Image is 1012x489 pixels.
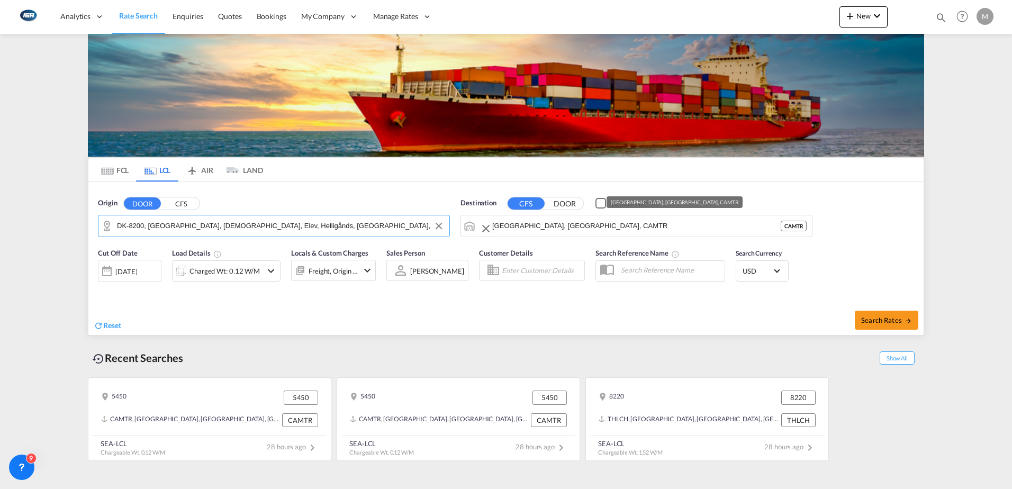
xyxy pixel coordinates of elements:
[119,11,158,20] span: Rate Search
[350,391,375,404] div: 5450
[88,34,924,157] img: LCL+%26+FCL+BACKGROUND.png
[479,249,532,257] span: Customer Details
[172,249,222,257] span: Load Details
[502,262,581,278] input: Enter Customer Details
[599,391,624,404] div: 8220
[781,413,816,427] div: THLCH
[516,442,567,451] span: 28 hours ago
[555,441,567,454] md-icon: icon-chevron-right
[595,249,680,257] span: Search Reference Name
[546,197,583,210] button: DOOR
[431,218,447,234] button: Clear Input
[124,197,161,210] button: DOOR
[94,321,103,330] md-icon: icon-refresh
[935,12,947,23] md-icon: icon-magnify
[977,8,993,25] div: M
[350,413,528,427] div: CAMTR, Montreal, QC, Canada, North America, Americas
[291,260,376,281] div: Freight Origin Origin Customicon-chevron-down
[531,413,567,427] div: CAMTR
[284,391,318,404] div: 5450
[221,158,263,182] md-tab-item: LAND
[598,449,663,456] span: Chargeable Wt. 1.52 W/M
[736,249,782,257] span: Search Currency
[88,377,331,461] recent-search-card: 5450 5450CAMTR, [GEOGRAPHIC_DATA], [GEOGRAPHIC_DATA], [GEOGRAPHIC_DATA], [GEOGRAPHIC_DATA], [GEOG...
[98,215,449,237] md-input-container: DK-8200, Aarhus N, Brendstrup, Christians, Elev, Helligånds, Kasted, Lisbjerg, Skejby, Skelager, ...
[844,10,856,22] md-icon: icon-plus 400-fg
[839,6,888,28] button: icon-plus 400-fgNewicon-chevron-down
[671,250,680,258] md-icon: Your search will be saved by the below given name
[178,158,221,182] md-tab-item: AIR
[291,249,368,257] span: Locals & Custom Charges
[101,439,165,448] div: SEA-LCL
[337,377,580,461] recent-search-card: 5450 5450CAMTR, [GEOGRAPHIC_DATA], [GEOGRAPHIC_DATA], [GEOGRAPHIC_DATA], [GEOGRAPHIC_DATA], [GEOG...
[373,11,418,22] span: Manage Rates
[16,5,40,29] img: 1aa151c0c08011ec8d6f413816f9a227.png
[611,196,738,208] div: [GEOGRAPHIC_DATA], [GEOGRAPHIC_DATA], CAMTR
[301,11,345,22] span: My Company
[616,262,725,278] input: Search Reference Name
[98,281,106,295] md-datepicker: Select
[861,316,912,324] span: Search Rates
[585,377,829,461] recent-search-card: 8220 8220THLCH, [GEOGRAPHIC_DATA], [GEOGRAPHIC_DATA], [GEOGRAPHIC_DATA], [GEOGRAPHIC_DATA] THLCHS...
[349,439,414,448] div: SEA-LCL
[742,263,783,278] md-select: Select Currency: $ USDUnited States Dollar
[257,12,286,21] span: Bookings
[94,320,121,332] div: icon-refreshReset
[306,441,319,454] md-icon: icon-chevron-right
[309,264,358,278] div: Freight Origin Origin Custom
[855,311,918,330] button: Search Ratesicon-arrow-right
[410,267,464,275] div: [PERSON_NAME]
[267,442,319,451] span: 28 hours ago
[103,321,121,330] span: Reset
[186,164,198,172] md-icon: icon-airplane
[92,352,105,365] md-icon: icon-backup-restore
[595,198,659,209] md-checkbox: Checkbox No Ink
[172,260,281,282] div: Charged Wt: 0.12 W/Micon-chevron-down
[94,158,136,182] md-tab-item: FCL
[781,391,816,404] div: 8220
[532,391,567,404] div: 5450
[953,7,977,26] div: Help
[871,10,883,22] md-icon: icon-chevron-down
[803,441,816,454] md-icon: icon-chevron-right
[598,439,663,448] div: SEA-LCL
[98,260,161,282] div: [DATE]
[349,449,414,456] span: Chargeable Wt. 0.12 W/M
[282,413,318,427] div: CAMTR
[213,250,222,258] md-icon: Chargeable Weight
[162,197,200,210] button: CFS
[508,197,545,210] button: CFS
[189,264,260,278] div: Charged Wt: 0.12 W/M
[460,198,496,209] span: Destination
[60,11,91,22] span: Analytics
[905,317,912,324] md-icon: icon-arrow-right
[98,249,138,257] span: Cut Off Date
[88,346,187,370] div: Recent Searches
[461,215,812,237] md-input-container: Montreal, QC, CAMTR
[265,265,277,277] md-icon: icon-chevron-down
[88,182,924,335] div: Origin DOOR CFS DK-8200, Aarhus N, Brendstrup, Christians, Elev, Helligånds, Kasted, Lisbjerg, Sk...
[764,442,816,451] span: 28 hours ago
[218,12,241,21] span: Quotes
[409,263,465,278] md-select: Sales Person: Martin Kring
[361,264,374,277] md-icon: icon-chevron-down
[953,7,971,25] span: Help
[880,351,915,365] span: Show All
[844,12,883,20] span: New
[492,218,781,234] input: Search by Port
[101,391,126,404] div: 5450
[101,449,165,456] span: Chargeable Wt. 0.12 W/M
[94,158,263,182] md-pagination-wrapper: Use the left and right arrow keys to navigate between tabs
[98,198,117,209] span: Origin
[173,12,203,21] span: Enquiries
[101,413,279,427] div: CAMTR, Montreal, QC, Canada, North America, Americas
[935,12,947,28] div: icon-magnify
[136,158,178,182] md-tab-item: LCL
[115,267,137,276] div: [DATE]
[743,266,772,276] span: USD
[117,218,444,234] input: Search by Door
[386,249,425,257] span: Sales Person
[781,221,807,231] div: CAMTR
[480,218,492,239] button: Clear Input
